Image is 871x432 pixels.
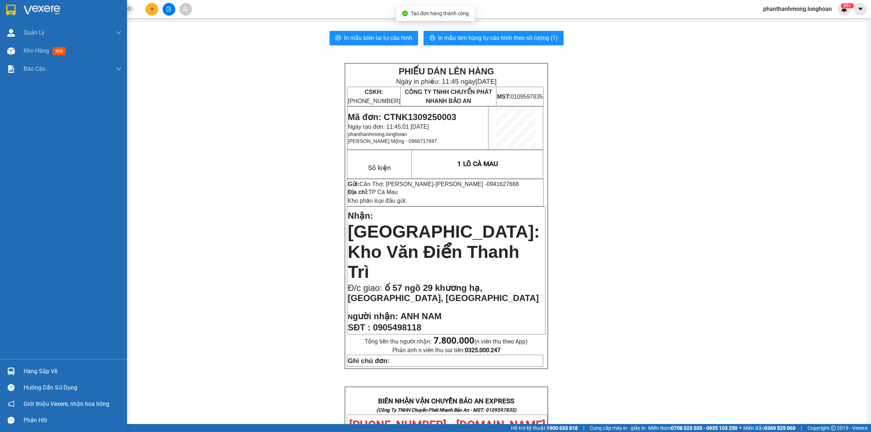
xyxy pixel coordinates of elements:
span: aim [183,7,188,12]
span: [PERSON_NAME] - [435,181,519,187]
span: close-circle [127,6,131,13]
span: | [583,424,584,432]
span: Ngày in phiếu: 11:45 ngày [396,78,496,85]
span: Miền Bắc [743,424,796,432]
span: [PHONE_NUMBER] [348,89,400,104]
strong: MST: [497,94,510,100]
span: Nhận: [348,211,373,221]
span: Báo cáo [24,64,45,73]
span: Cần Thơ: [PERSON_NAME] [360,181,434,187]
span: caret-down [857,6,864,12]
span: copyright [831,425,836,431]
span: TP Cà Mau [368,189,398,195]
img: warehouse-icon [7,29,15,37]
span: [DATE] [475,78,497,85]
span: | [801,424,802,432]
span: Tổng tiền thu người nhận: [365,338,528,345]
span: Số kiện [368,164,391,172]
strong: 7.800.000 [434,336,474,346]
span: 0109597835 [497,94,543,100]
span: ố 57 ngõ 29 khương hạ, [GEOGRAPHIC_DATA], [GEOGRAPHIC_DATA] [348,283,539,303]
span: phanthanhmong.longhoan [757,4,838,13]
div: Hướng dẫn sử dụng [24,382,122,393]
span: In mẫu tem hàng tự cấu hình theo số lượng (1) [438,33,558,42]
span: Kho hàng [24,47,49,54]
span: Đ/c giao: [348,283,384,293]
button: printerIn mẫu biên lai tự cấu hình [330,31,418,45]
strong: N [348,313,398,321]
span: ANH NAM [400,311,441,321]
strong: Gửi: [348,181,359,187]
button: caret-down [854,3,867,16]
button: printerIn mẫu tem hàng tự cấu hình theo số lượng (1) [424,31,564,45]
span: Cung cấp máy in - giấy in: [590,424,646,432]
span: [GEOGRAPHIC_DATA]: Kho Văn Điển Thanh Trì [348,222,540,281]
span: mới [53,47,66,55]
span: notification [8,400,15,407]
img: solution-icon [7,65,15,73]
strong: 1900 633 818 [547,425,578,431]
button: file-add [163,3,175,16]
span: gười nhận: [353,311,398,321]
span: file-add [166,7,171,12]
img: warehouse-icon [7,367,15,375]
strong: 0325.000.247 [465,347,500,354]
strong: (Công Ty TNHH Chuyển Phát Nhanh Bảo An - MST: 0109597835) [376,407,516,413]
span: Ngày tạo đơn: 11:45:01 [DATE] [348,124,429,130]
span: (n.viên thu theo App) [434,338,528,345]
span: plus [150,7,155,12]
span: Miền Nam [648,424,737,432]
span: Hỗ trợ kỹ thuật: [511,424,578,432]
strong: Địa chỉ: [348,189,368,195]
div: Hàng sắp về [24,366,122,377]
span: CÔNG TY TNHH CHUYỂN PHÁT NHANH BẢO AN [405,89,492,104]
div: Phản hồi [24,415,122,426]
span: Mã đơn: CTNK1309250003 [348,112,456,122]
strong: 0708 023 035 - 0935 103 250 [671,425,737,431]
span: Tạo đơn hàng thành công [411,11,469,16]
span: 0941627668 [487,181,519,187]
img: warehouse-icon [7,47,15,55]
span: phanthanhmong.longhoan [348,131,407,137]
span: message [8,417,15,424]
span: 1 LÔ CÀ MAU [457,160,498,168]
span: question-circle [8,384,15,391]
span: [PHONE_NUMBER] - [DOMAIN_NAME] [349,418,545,432]
span: close-circle [127,7,131,11]
button: aim [179,3,192,16]
img: logo-vxr [6,5,16,16]
img: icon-new-feature [841,6,847,12]
span: printer [429,35,435,42]
span: ⚪️ [739,427,741,429]
strong: 0369 525 060 [764,425,796,431]
span: check-circle [402,11,408,16]
strong: CSKH: [365,89,383,95]
strong: Ghi chú đơn: [348,357,390,365]
span: down [116,66,122,72]
span: In mẫu biên lai tự cấu hình [344,33,412,42]
strong: BIÊN NHẬN VẬN CHUYỂN BẢO AN EXPRESS [378,397,514,405]
span: Phản ánh n.viên thu sai tiền: [392,347,500,354]
span: printer [335,35,341,42]
strong: SĐT : [348,322,371,332]
span: down [116,30,122,36]
span: [PERSON_NAME] Mộng - 0966717697 [348,138,437,144]
strong: PHIẾU DÁN LÊN HÀNG [398,66,494,76]
span: Giới thiệu Vexere, nhận hoa hồng [24,399,109,408]
span: Kho phân loại đầu gửi: [348,198,407,204]
span: Quản Lý [24,28,45,37]
sup: 379 [841,3,854,8]
span: 0905498118 [373,322,421,332]
span: - [433,181,519,187]
button: plus [146,3,158,16]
